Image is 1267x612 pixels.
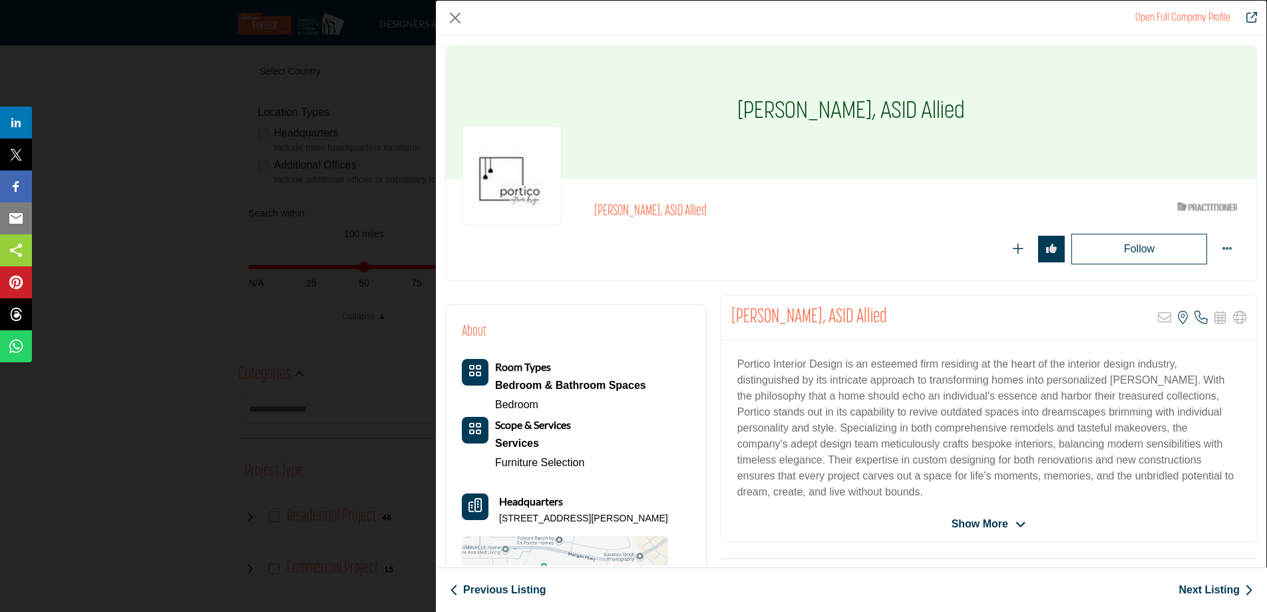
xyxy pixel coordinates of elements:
span: Show More [952,516,1008,532]
a: Scope & Services [495,420,571,431]
h2: Kate Davenport, ASID Allied [731,306,887,330]
button: More Options [1214,236,1240,262]
img: ASID Qualified Practitioners [1177,198,1237,215]
button: Headquarter icon [462,493,488,520]
button: Redirect to login [1071,234,1207,264]
a: Services [495,434,584,454]
b: Room Types [495,360,551,373]
b: Headquarters [499,493,563,509]
button: Category Icon [462,359,488,386]
button: Redirect to login page [1038,236,1065,262]
img: kate-davenport logo [462,126,562,226]
h2: About [462,321,486,343]
a: Redirect to kate-davenport [1135,13,1230,23]
a: Furniture Selection [495,457,584,468]
a: Room Types [495,362,551,373]
a: Bedroom [495,399,538,410]
h2: [PERSON_NAME], ASID Allied [594,203,960,220]
b: Scope & Services [495,418,571,431]
div: Interior and exterior spaces including lighting, layouts, furnishings, accessories, artwork, land... [495,434,584,454]
p: Portico Interior Design is an esteemed firm residing at the heart of the interior design industry... [737,356,1240,500]
button: Close [445,8,465,28]
button: Redirect to login page [1005,236,1031,262]
a: Bedroom & Bathroom Spaces [495,376,646,396]
h1: [PERSON_NAME], ASID Allied [737,46,965,179]
a: Previous Listing [450,582,546,598]
button: Category Icon [462,417,488,444]
p: [STREET_ADDRESS][PERSON_NAME] [499,512,668,525]
a: Next Listing [1178,582,1253,598]
a: Redirect to kate-davenport [1237,10,1257,26]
